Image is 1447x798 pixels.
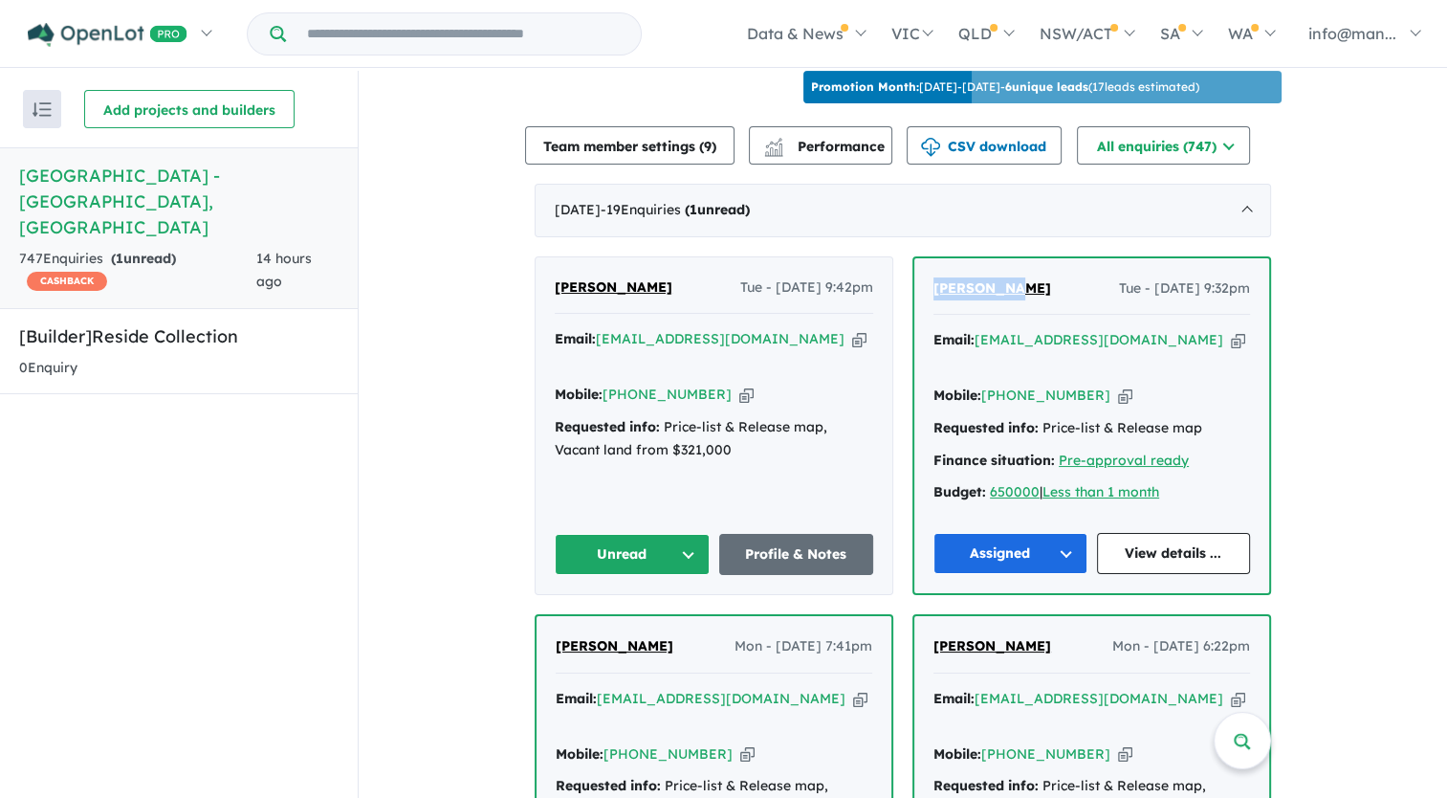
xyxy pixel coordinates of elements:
span: 14 hours ago [256,250,312,290]
strong: ( unread) [111,250,176,267]
strong: Requested info: [556,777,661,794]
div: | [933,481,1250,504]
a: [EMAIL_ADDRESS][DOMAIN_NAME] [975,690,1223,707]
p: [DATE] - [DATE] - ( 17 leads estimated) [811,78,1199,96]
span: 1 [116,250,123,267]
span: [PERSON_NAME] [933,637,1051,654]
span: [PERSON_NAME] [556,637,673,654]
span: info@man... [1308,24,1396,43]
span: Mon - [DATE] 7:41pm [734,635,872,658]
button: Assigned [933,533,1087,574]
strong: Finance situation: [933,452,1055,469]
a: Pre-approval ready [1059,452,1189,469]
input: Try estate name, suburb, builder or developer [290,13,637,55]
a: [PERSON_NAME] [933,635,1051,658]
strong: Email: [933,331,975,348]
strong: ( unread) [685,201,750,218]
div: Price-list & Release map, Vacant land from $321,000 [555,416,873,462]
a: [PHONE_NUMBER] [981,387,1110,404]
span: Mon - [DATE] 6:22pm [1112,635,1250,658]
button: Copy [1118,386,1132,406]
h5: [GEOGRAPHIC_DATA] - [GEOGRAPHIC_DATA] , [GEOGRAPHIC_DATA] [19,163,339,240]
button: CSV download [907,126,1062,165]
a: [PHONE_NUMBER] [603,745,733,763]
span: [PERSON_NAME] [933,279,1051,297]
span: 9 [704,138,712,155]
button: Performance [749,126,892,165]
a: 650000 [990,483,1040,500]
span: CASHBACK [27,272,107,291]
button: Copy [852,329,866,349]
button: Copy [1231,330,1245,350]
a: [PERSON_NAME] [556,635,673,658]
a: Profile & Notes [719,534,874,575]
a: View details ... [1097,533,1251,574]
strong: Email: [933,690,975,707]
img: bar-chart.svg [764,144,783,156]
strong: Requested info: [933,419,1039,436]
div: 0 Enquir y [19,357,77,380]
button: Copy [853,689,867,709]
span: 1 [690,201,697,218]
strong: Mobile: [555,386,603,403]
img: line-chart.svg [765,138,782,148]
span: Tue - [DATE] 9:32pm [1119,277,1250,300]
button: All enquiries (747) [1077,126,1250,165]
strong: Requested info: [555,418,660,435]
strong: Email: [556,690,597,707]
a: [EMAIL_ADDRESS][DOMAIN_NAME] [596,330,844,347]
span: Performance [767,138,885,155]
a: [PERSON_NAME] [933,277,1051,300]
img: Openlot PRO Logo White [28,23,187,47]
button: Add projects and builders [84,90,295,128]
span: - 19 Enquir ies [601,201,750,218]
img: download icon [921,138,940,157]
a: [EMAIL_ADDRESS][DOMAIN_NAME] [597,690,845,707]
button: Team member settings (9) [525,126,734,165]
div: Price-list & Release map [933,417,1250,440]
strong: Mobile: [933,745,981,763]
a: [PHONE_NUMBER] [981,745,1110,763]
button: Copy [740,744,755,765]
span: [PERSON_NAME] [555,278,672,296]
button: Copy [1231,689,1245,709]
b: 6 unique leads [1005,79,1088,94]
strong: Email: [555,330,596,347]
span: Tue - [DATE] 9:42pm [740,277,873,299]
strong: Budget: [933,483,986,500]
img: sort.svg [33,102,52,117]
div: 747 Enquir ies [19,248,256,294]
strong: Mobile: [556,745,603,763]
button: Copy [1118,744,1132,765]
h5: [Builder] Reside Collection [19,323,339,349]
b: Promotion Month: [811,79,919,94]
strong: Requested info: [933,777,1039,794]
button: Copy [739,385,754,405]
div: [DATE] [535,184,1271,237]
strong: Mobile: [933,387,981,404]
a: [PERSON_NAME] [555,277,672,299]
a: [EMAIL_ADDRESS][DOMAIN_NAME] [975,331,1223,348]
a: Less than 1 month [1042,483,1159,500]
a: [PHONE_NUMBER] [603,386,732,403]
button: Unread [555,534,710,575]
